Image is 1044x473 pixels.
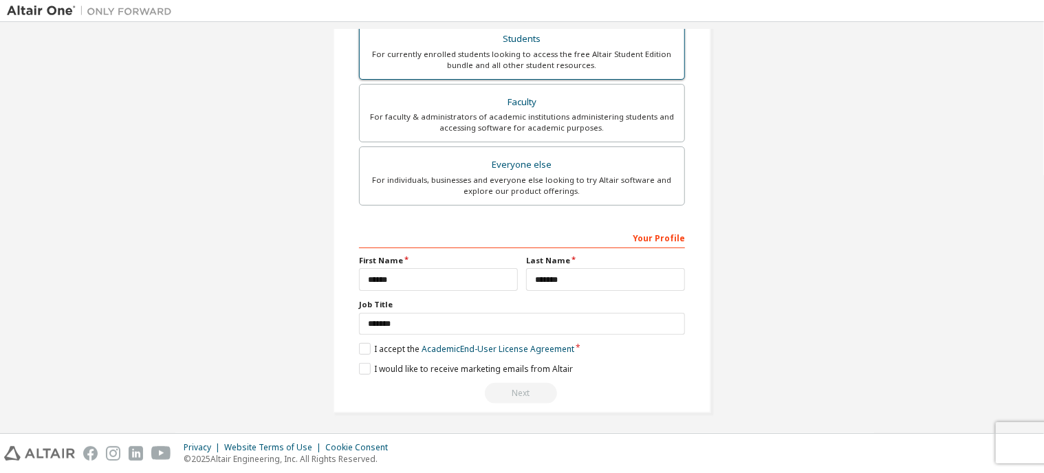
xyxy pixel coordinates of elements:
[359,363,573,375] label: I would like to receive marketing emails from Altair
[368,30,676,49] div: Students
[224,442,325,453] div: Website Terms of Use
[184,442,224,453] div: Privacy
[368,155,676,175] div: Everyone else
[83,446,98,461] img: facebook.svg
[526,255,685,266] label: Last Name
[368,111,676,133] div: For faculty & administrators of academic institutions administering students and accessing softwa...
[368,175,676,197] div: For individuals, businesses and everyone else looking to try Altair software and explore our prod...
[359,255,518,266] label: First Name
[359,226,685,248] div: Your Profile
[359,383,685,404] div: Read and acccept EULA to continue
[129,446,143,461] img: linkedin.svg
[359,343,574,355] label: I accept the
[106,446,120,461] img: instagram.svg
[368,49,676,71] div: For currently enrolled students looking to access the free Altair Student Edition bundle and all ...
[368,93,676,112] div: Faculty
[184,453,396,465] p: © 2025 Altair Engineering, Inc. All Rights Reserved.
[422,343,574,355] a: Academic End-User License Agreement
[325,442,396,453] div: Cookie Consent
[4,446,75,461] img: altair_logo.svg
[7,4,179,18] img: Altair One
[151,446,171,461] img: youtube.svg
[359,299,685,310] label: Job Title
